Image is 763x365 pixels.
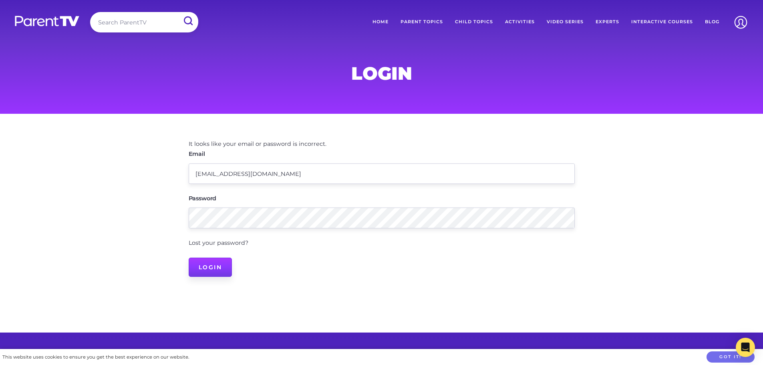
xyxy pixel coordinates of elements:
[189,258,232,277] input: Login
[590,12,625,32] a: Experts
[625,12,699,32] a: Interactive Courses
[449,12,499,32] a: Child Topics
[736,338,755,357] div: Open Intercom Messenger
[707,351,755,363] button: Got it!
[90,12,198,32] input: Search ParentTV
[699,12,725,32] a: Blog
[189,139,575,149] div: It looks like your email or password is incorrect.
[14,15,80,27] img: parenttv-logo-white.4c85aaf.svg
[2,353,189,361] div: This website uses cookies to ensure you get the best experience on our website.
[189,151,205,157] label: Email
[731,12,751,32] img: Account
[177,12,198,30] input: Submit
[499,12,541,32] a: Activities
[541,12,590,32] a: Video Series
[189,239,248,246] a: Lost your password?
[189,65,575,81] h1: Login
[189,196,217,201] label: Password
[366,12,395,32] a: Home
[395,12,449,32] a: Parent Topics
